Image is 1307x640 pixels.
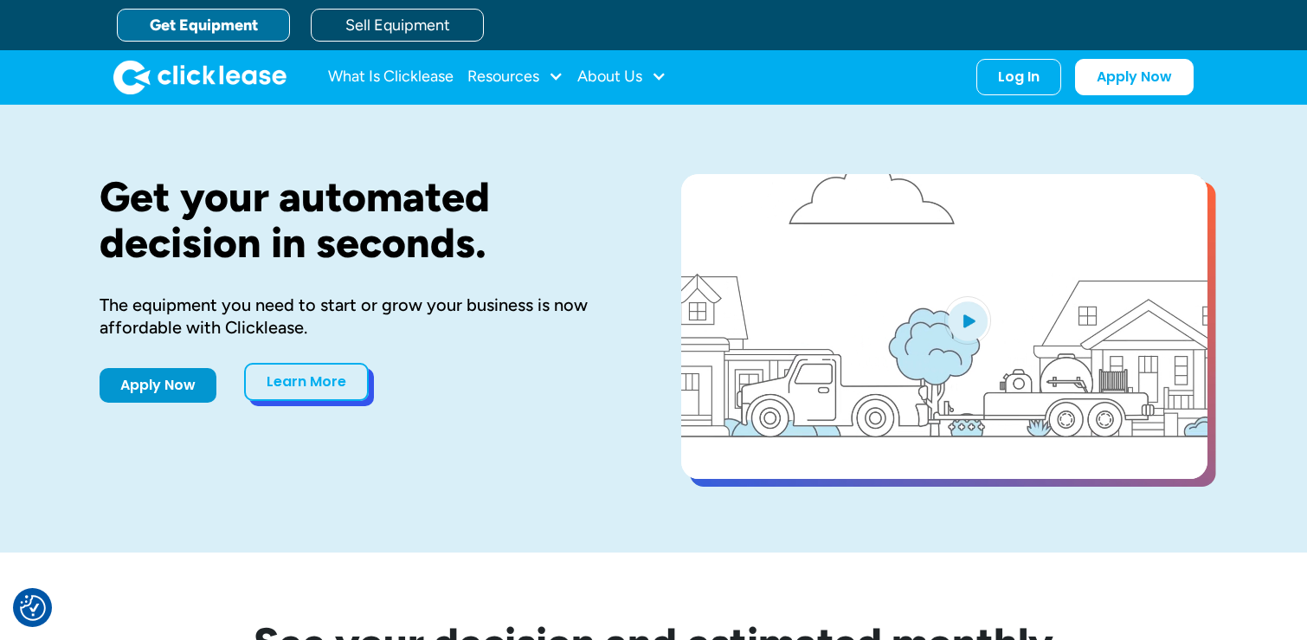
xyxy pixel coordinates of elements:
[113,60,287,94] img: Clicklease logo
[328,60,454,94] a: What Is Clicklease
[113,60,287,94] a: home
[100,294,626,339] div: The equipment you need to start or grow your business is now affordable with Clicklease.
[577,60,666,94] div: About Us
[117,9,290,42] a: Get Equipment
[1075,59,1194,95] a: Apply Now
[998,68,1040,86] div: Log In
[681,174,1207,479] a: open lightbox
[244,363,369,401] a: Learn More
[311,9,484,42] a: Sell Equipment
[100,368,216,403] a: Apply Now
[100,174,626,266] h1: Get your automated decision in seconds.
[20,595,46,621] img: Revisit consent button
[467,60,563,94] div: Resources
[20,595,46,621] button: Consent Preferences
[944,296,991,345] img: Blue play button logo on a light blue circular background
